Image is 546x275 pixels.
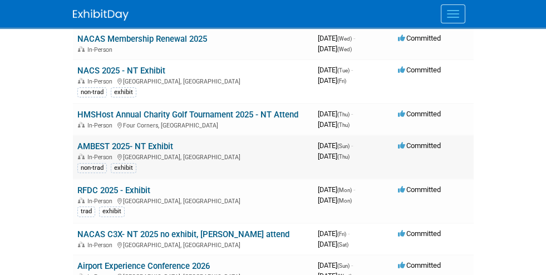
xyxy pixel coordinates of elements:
span: (Wed) [337,36,352,42]
span: (Fri) [337,231,346,237]
span: [DATE] [318,66,353,74]
img: In-Person Event [78,78,85,84]
span: In-Person [87,154,116,161]
span: (Sun) [337,263,350,269]
span: In-Person [87,46,116,53]
span: [DATE] [318,229,350,238]
span: [DATE] [318,45,352,53]
span: [DATE] [318,110,353,118]
a: RFDC 2025 - Exhibit [77,185,150,195]
span: [DATE] [318,141,353,150]
div: [GEOGRAPHIC_DATA], [GEOGRAPHIC_DATA] [77,240,309,249]
span: Committed [398,229,441,238]
div: trad [77,207,95,217]
span: [DATE] [318,76,346,85]
span: Committed [398,110,441,118]
button: Menu [441,4,465,23]
span: - [353,34,355,42]
div: [GEOGRAPHIC_DATA], [GEOGRAPHIC_DATA] [77,196,309,205]
a: NACAS Membership Renewal 2025 [77,34,207,44]
span: (Mon) [337,198,352,204]
div: [GEOGRAPHIC_DATA], [GEOGRAPHIC_DATA] [77,152,309,161]
span: (Sun) [337,143,350,149]
span: [DATE] [318,34,355,42]
span: In-Person [87,122,116,129]
img: ExhibitDay [73,9,129,21]
span: (Thu) [337,154,350,160]
span: - [351,66,353,74]
span: In-Person [87,242,116,249]
span: - [353,185,355,194]
div: exhibit [111,163,136,173]
span: - [348,229,350,238]
span: (Sat) [337,242,348,248]
a: HMSHost Annual Charity Golf Tournament 2025 - NT Attend [77,110,298,120]
div: exhibit [111,87,136,97]
div: non-trad [77,87,107,97]
span: Committed [398,34,441,42]
span: [DATE] [318,120,350,129]
span: (Wed) [337,46,352,52]
span: Committed [398,141,441,150]
span: (Thu) [337,111,350,117]
img: In-Person Event [78,122,85,127]
img: In-Person Event [78,154,85,159]
span: (Mon) [337,187,352,193]
span: [DATE] [318,261,353,269]
a: Airport Experience Conference 2026 [77,261,210,271]
span: (Tue) [337,67,350,73]
span: [DATE] [318,196,352,204]
span: [DATE] [318,185,355,194]
div: Four Corners, [GEOGRAPHIC_DATA] [77,120,309,129]
img: In-Person Event [78,198,85,203]
span: (Fri) [337,78,346,84]
span: - [351,110,353,118]
span: In-Person [87,198,116,205]
span: (Thu) [337,122,350,128]
a: NACAS C3X- NT 2025 no exhibit, [PERSON_NAME] attend [77,229,289,239]
span: [DATE] [318,240,348,248]
div: [GEOGRAPHIC_DATA], [GEOGRAPHIC_DATA] [77,76,309,85]
span: - [351,261,353,269]
div: exhibit [99,207,125,217]
img: In-Person Event [78,46,85,52]
span: - [351,141,353,150]
img: In-Person Event [78,242,85,247]
a: NACS 2025 - NT Exhibit [77,66,165,76]
span: Committed [398,261,441,269]
span: [DATE] [318,152,350,160]
span: In-Person [87,78,116,85]
div: non-trad [77,163,107,173]
span: Committed [398,66,441,74]
span: Committed [398,185,441,194]
a: AMBEST 2025- NT Exhibit [77,141,173,151]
